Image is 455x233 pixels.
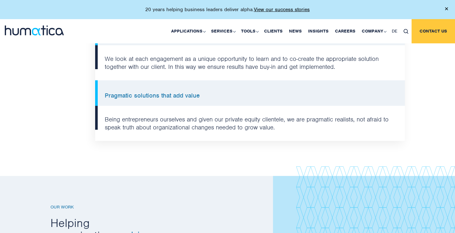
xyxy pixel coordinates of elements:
a: Applications [168,19,208,43]
a: Clients [261,19,286,43]
h6: Our Work [50,205,162,210]
a: Services [208,19,238,43]
a: DE [389,19,400,43]
a: News [286,19,305,43]
a: Tools [238,19,261,43]
li: Being entrepreneurs ourselves and given our private equity clientele, we are pragmatic realists, ... [95,106,405,141]
li: We look at each engagement as a unique opportunity to learn and to co-create the appropriate solu... [95,45,405,80]
a: Insights [305,19,332,43]
a: View our success stories [254,6,310,13]
li: Pragmatic solutions that add value [95,80,405,106]
img: search_icon [404,29,408,34]
img: logo [5,25,64,35]
a: Company [359,19,389,43]
span: DE [392,28,397,34]
a: Contact us [412,19,455,43]
p: 20 years helping business leaders deliver alpha. [145,6,310,13]
a: Careers [332,19,359,43]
